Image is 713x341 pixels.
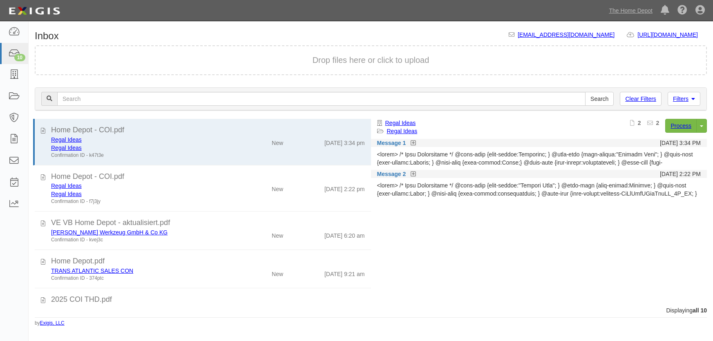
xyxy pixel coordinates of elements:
[35,320,65,327] small: by
[605,2,657,19] a: The Home Depot
[693,307,707,314] b: all 10
[51,236,229,243] div: Confirmation ID - kvej3c
[51,198,229,205] div: Confirmation ID - f7j3jy
[51,275,229,282] div: Confirmation ID - 374ptc
[637,31,707,38] a: [URL][DOMAIN_NAME]
[6,4,63,18] img: logo-5460c22ac91f19d4615b14bd174203de0afe785f0fc80cf4dbbc73dc1793850b.png
[272,136,283,147] div: New
[51,229,168,236] a: [PERSON_NAME] Werkzeug GmbH & Co KG
[40,320,65,326] a: Exigis, LLC
[272,305,283,316] div: New
[620,92,661,106] a: Clear Filters
[660,139,701,147] div: [DATE] 3:34 PM
[51,267,229,275] div: TRANS ATLANTIC SALES CON
[51,152,229,159] div: Confirmation ID - k47t3e
[51,267,133,274] a: TRANS ATLANTIC SALES CON
[51,145,82,151] a: Regal Ideas
[371,170,707,178] div: Message 2 [DATE] 2:22 PM
[51,190,229,198] div: Regal Ideas
[518,31,615,38] a: [EMAIL_ADDRESS][DOMAIN_NAME]
[272,267,283,278] div: New
[377,181,701,198] div: <lorem> /* Ipsu Dolorsitame */ @cons-adip {elit-seddoe:"Tempori Utla"; } @etdo-magn {aliq-enimad:...
[51,125,365,136] div: Home Depot - COI.pdf
[51,305,135,312] a: K&R WHOLESALE BUILDING M
[51,256,365,267] div: Home Depot.pdf
[321,305,364,316] div: [DATE] 10:05 am
[35,31,59,41] h1: Inbox
[57,92,586,106] input: Search
[29,306,713,314] div: Displaying
[324,267,365,278] div: [DATE] 9:21 am
[387,128,418,134] a: Regal Ideas
[51,305,229,313] div: K&R WHOLESALE BUILDING M
[51,191,82,197] a: Regal Ideas
[51,294,365,305] div: 2025 COI THD.pdf
[371,139,707,147] div: Message 1 [DATE] 3:34 PM
[51,172,365,182] div: Home Depot - COI.pdf
[385,120,416,126] a: Regal Ideas
[51,182,229,190] div: Regal Ideas
[377,150,701,167] div: <lorem> /* Ipsu Dolorsitame */ @cons-adip {elit-seddoe:Temporinc; } @utla-etdo {magn-aliqua:"Enim...
[660,170,701,178] div: [DATE] 2:22 PM
[51,136,82,143] a: Regal Ideas
[324,182,365,193] div: [DATE] 2:22 pm
[51,144,229,152] div: Regal Ideas
[638,120,641,126] b: 2
[272,228,283,240] div: New
[324,228,365,240] div: [DATE] 6:20 am
[668,92,700,106] a: Filters
[51,228,229,236] div: Adler Werkzeug GmbH & Co KG
[313,54,429,66] button: Drop files here or click to upload
[51,218,365,228] div: VE VB Home Depot - aktualisiert.pdf
[272,182,283,193] div: New
[14,54,25,61] div: 10
[324,136,365,147] div: [DATE] 3:34 pm
[377,139,406,147] a: Message 1
[51,183,82,189] a: Regal Ideas
[677,6,687,16] i: Help Center - Complianz
[585,92,614,106] input: Search
[51,136,229,144] div: Regal Ideas
[656,120,659,126] b: 2
[377,170,406,178] a: Message 2
[665,119,697,133] a: Process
